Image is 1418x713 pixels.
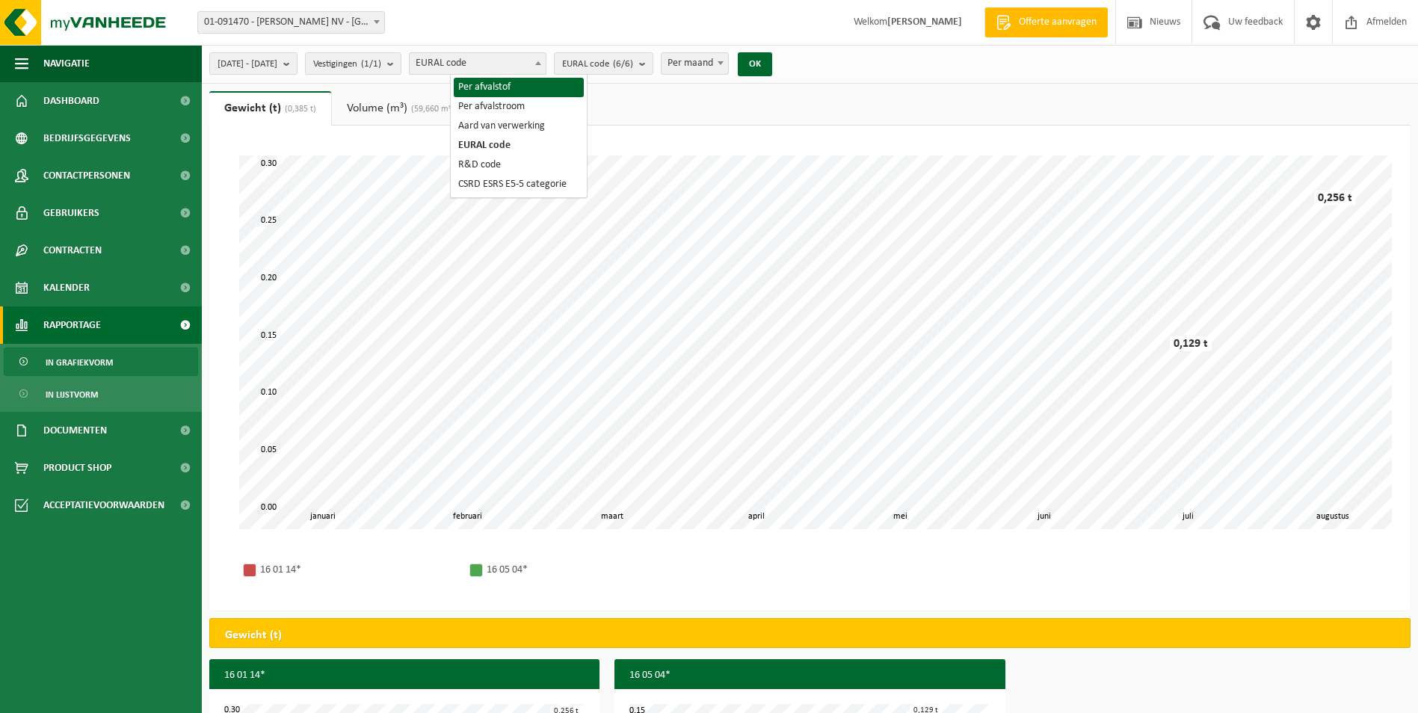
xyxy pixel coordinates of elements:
count: (6/6) [613,59,633,69]
count: (1/1) [361,59,381,69]
a: In grafiekvorm [4,348,198,376]
span: Kalender [43,269,90,306]
a: Gewicht (t) [209,91,331,126]
span: 01-091470 - MYLLE H. NV - BELLEGEM [197,11,385,34]
div: 0,256 t [1314,191,1356,206]
h3: 16 05 04* [614,659,1005,692]
button: Vestigingen(1/1) [305,52,401,75]
span: In grafiekvorm [46,348,113,377]
span: (59,660 m³) [407,105,454,114]
a: In lijstvorm [4,380,198,408]
li: Per afvalstof [454,78,584,97]
span: Gebruikers [43,194,99,232]
strong: [PERSON_NAME] [887,16,962,28]
span: Contactpersonen [43,157,130,194]
span: Offerte aanvragen [1015,15,1100,30]
span: EURAL code [410,53,546,74]
h2: Gewicht (t) [210,619,297,652]
span: Dashboard [43,82,99,120]
span: Acceptatievoorwaarden [43,487,164,524]
span: 01-091470 - MYLLE H. NV - BELLEGEM [198,12,384,33]
span: Product Shop [43,449,111,487]
div: 16 01 14* [260,561,454,579]
button: OK [738,52,772,76]
li: R&D code [454,155,584,175]
span: Bedrijfsgegevens [43,120,131,157]
div: 0,129 t [1170,336,1212,351]
span: Vestigingen [313,53,381,75]
span: (0,385 t) [281,105,316,114]
span: Navigatie [43,45,90,82]
h3: 16 01 14* [209,659,599,692]
span: In lijstvorm [46,380,98,409]
button: [DATE] - [DATE] [209,52,298,75]
span: EURAL code [562,53,633,75]
li: Aard van verwerking [454,117,584,136]
li: Per afvalstroom [454,97,584,117]
div: 16 05 04* [487,561,681,579]
button: EURAL code(6/6) [554,52,653,75]
li: EURAL code [454,136,584,155]
a: Volume (m³) [332,91,469,126]
span: Documenten [43,412,107,449]
span: [DATE] - [DATE] [218,53,277,75]
span: EURAL code [409,52,546,75]
li: CSRD ESRS E5-5 categorie [454,175,584,194]
span: Contracten [43,232,102,269]
span: Per maand [662,53,728,74]
span: Rapportage [43,306,101,344]
a: Offerte aanvragen [984,7,1108,37]
span: Per maand [661,52,729,75]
